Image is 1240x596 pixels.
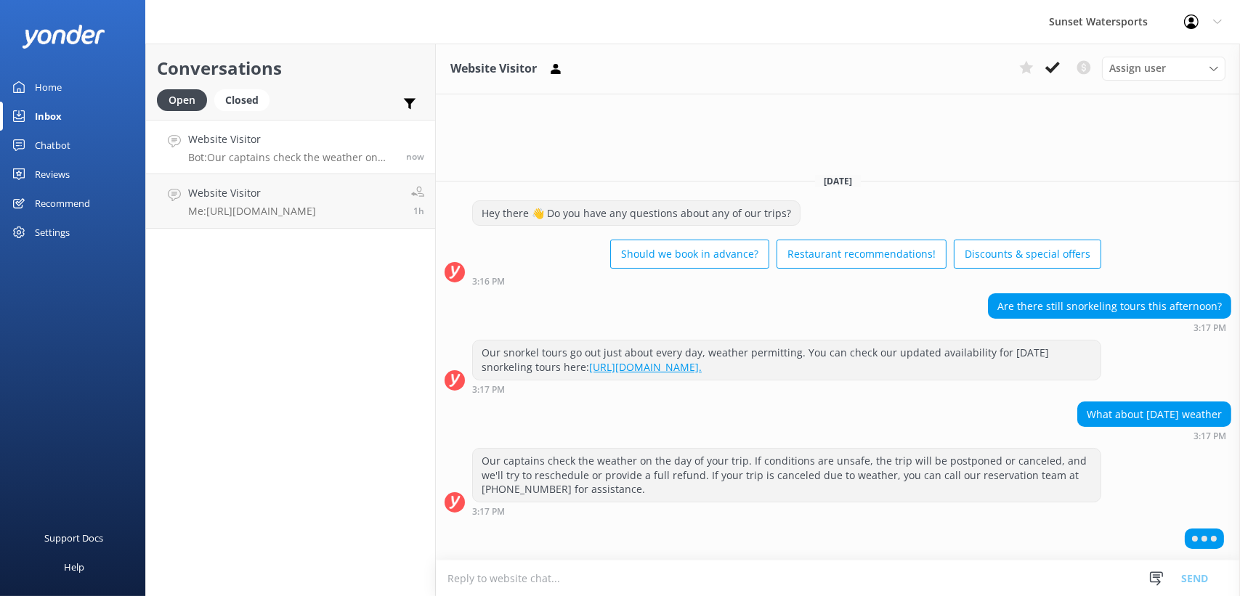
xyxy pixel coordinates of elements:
[35,131,70,160] div: Chatbot
[1194,324,1226,332] strong: 3:17 PM
[35,160,70,189] div: Reviews
[214,91,277,107] a: Closed
[188,185,316,201] h4: Website Visitor
[35,73,62,102] div: Home
[64,552,84,581] div: Help
[1077,430,1231,441] div: Sep 17 2025 02:17pm (UTC -05:00) America/Cancun
[157,91,214,107] a: Open
[406,150,424,163] span: Sep 17 2025 02:17pm (UTC -05:00) America/Cancun
[472,277,505,286] strong: 3:16 PM
[472,384,1101,394] div: Sep 17 2025 02:17pm (UTC -05:00) America/Cancun
[1109,60,1166,76] span: Assign user
[35,102,62,131] div: Inbox
[188,151,395,164] p: Bot: Our captains check the weather on the day of your trip. If conditions are unsafe, the trip w...
[146,120,435,174] a: Website VisitorBot:Our captains check the weather on the day of your trip. If conditions are unsa...
[473,201,800,226] div: Hey there 👋 Do you have any questions about any of our trips?
[157,54,424,82] h2: Conversations
[777,240,947,269] button: Restaurant recommendations!
[188,131,395,147] h4: Website Visitor
[450,60,537,78] h3: Website Visitor
[815,175,861,187] span: [DATE]
[472,276,1101,286] div: Sep 17 2025 02:16pm (UTC -05:00) America/Cancun
[35,218,70,247] div: Settings
[214,89,270,111] div: Closed
[1102,57,1225,80] div: Assign User
[157,89,207,111] div: Open
[472,507,505,516] strong: 3:17 PM
[610,240,769,269] button: Should we book in advance?
[954,240,1101,269] button: Discounts & special offers
[1078,402,1231,427] div: What about [DATE] weather
[1194,432,1226,441] strong: 3:17 PM
[22,25,105,49] img: yonder-white-logo.png
[188,205,316,218] p: Me: [URL][DOMAIN_NAME]
[35,189,90,218] div: Recommend
[589,360,702,374] a: [URL][DOMAIN_NAME].
[146,174,435,229] a: Website VisitorMe:[URL][DOMAIN_NAME]1h
[989,294,1231,319] div: Are there still snorkeling tours this afternoon?
[988,322,1231,332] div: Sep 17 2025 02:17pm (UTC -05:00) America/Cancun
[473,449,1101,502] div: Our captains check the weather on the day of your trip. If conditions are unsafe, the trip will b...
[472,506,1101,516] div: Sep 17 2025 02:17pm (UTC -05:00) America/Cancun
[472,385,505,394] strong: 3:17 PM
[413,205,424,217] span: Sep 17 2025 12:50pm (UTC -05:00) America/Cancun
[45,523,104,552] div: Support Docs
[473,340,1101,379] div: Our snorkel tours go out just about every day, weather permitting. You can check our updated avai...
